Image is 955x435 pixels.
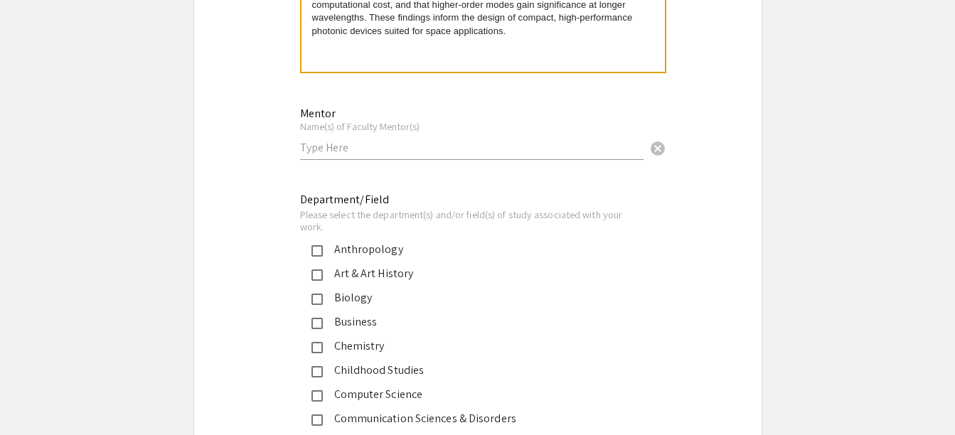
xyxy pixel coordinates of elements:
[300,208,633,233] div: Please select the department(s) and/or field(s) of study associated with your work.
[323,386,621,403] div: Computer Science
[300,140,644,155] input: Type Here
[300,192,390,207] mat-label: Department/Field
[323,289,621,306] div: Biology
[323,362,621,379] div: Childhood Studies
[11,371,60,424] iframe: Chat
[323,338,621,355] div: Chemistry
[323,313,621,331] div: Business
[300,106,336,121] mat-label: Mentor
[300,120,644,133] div: Name(s) of Faculty Mentor(s)
[323,241,621,258] div: Anthropology
[644,133,672,161] button: Clear
[323,410,621,427] div: Communication Sciences & Disorders
[323,265,621,282] div: Art & Art History
[649,140,666,157] span: cancel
